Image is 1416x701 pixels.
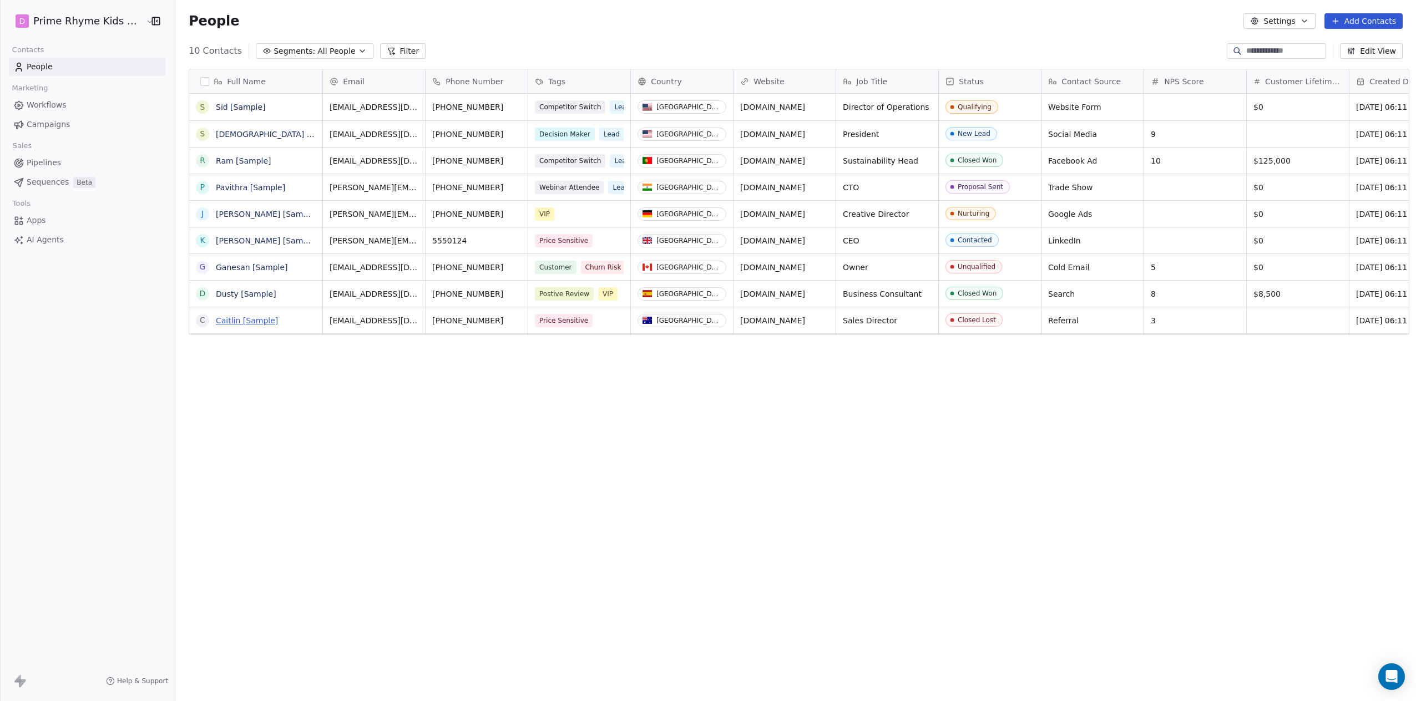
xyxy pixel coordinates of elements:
[117,677,168,685] span: Help & Support
[958,103,992,111] div: Qualifying
[535,287,594,301] span: Postive Review
[535,100,605,114] span: Competitor Switch
[200,235,205,246] div: K
[432,182,521,193] span: [PHONE_NUMBER]
[843,155,932,166] span: Sustainability Head
[528,69,630,93] div: Tags
[1324,13,1403,29] button: Add Contacts
[599,128,624,141] span: Lead
[432,101,521,113] span: [PHONE_NUMBER]
[610,154,635,167] span: Lead
[189,44,242,58] span: 10 Contacts
[9,115,166,134] a: Campaigns
[1265,76,1342,87] span: Customer Lifetime Value
[1048,129,1137,140] span: Social Media
[330,101,418,113] span: [EMAIL_ADDRESS][DOMAIN_NAME]
[200,155,205,166] div: R
[426,69,528,93] div: Phone Number
[609,181,634,194] span: Lead
[651,76,682,87] span: Country
[753,76,785,87] span: Website
[843,182,932,193] span: CTO
[1253,182,1342,193] span: $0
[1340,43,1403,59] button: Edit View
[958,236,992,244] div: Contacted
[610,100,635,114] span: Lead
[201,208,204,220] div: J
[1048,155,1137,166] span: Facebook Ad
[432,209,521,220] span: [PHONE_NUMBER]
[9,96,166,114] a: Workflows
[330,209,418,220] span: [PERSON_NAME][EMAIL_ADDRESS][DOMAIN_NAME]
[216,263,288,272] a: Ganesan [Sample]
[189,94,323,659] div: grid
[330,315,418,326] span: [EMAIL_ADDRESS][DOMAIN_NAME]
[1151,288,1240,299] span: 8
[959,76,984,87] span: Status
[200,261,206,273] div: G
[843,209,932,220] span: Creative Director
[958,289,997,297] div: Closed Won
[27,119,70,130] span: Campaigns
[27,234,64,246] span: AI Agents
[656,317,721,324] div: [GEOGRAPHIC_DATA]
[7,80,53,96] span: Marketing
[535,314,593,327] span: Price Sensitive
[1151,315,1240,326] span: 3
[1041,69,1144,93] div: Contact Source
[1151,129,1240,140] span: 9
[1048,235,1137,246] span: LinkedIn
[1378,663,1405,690] div: Open Intercom Messenger
[432,235,521,246] span: 5550124
[631,69,733,93] div: Country
[1151,155,1240,166] span: 10
[843,235,932,246] span: CEO
[1164,76,1203,87] span: NPS Score
[317,45,355,57] span: All People
[330,129,418,140] span: [EMAIL_ADDRESS][DOMAIN_NAME]
[1253,235,1342,246] span: $0
[958,316,996,324] div: Closed Lost
[200,101,205,113] div: S
[656,237,721,245] div: [GEOGRAPHIC_DATA]
[432,315,521,326] span: [PHONE_NUMBER]
[216,316,278,325] a: Caitlin [Sample]
[216,236,318,245] a: [PERSON_NAME] [Sample]
[1048,315,1137,326] span: Referral
[1048,182,1137,193] span: Trade Show
[656,184,721,191] div: [GEOGRAPHIC_DATA]
[330,182,418,193] span: [PERSON_NAME][EMAIL_ADDRESS][DOMAIN_NAME]
[13,12,139,31] button: DPrime Rhyme Kids Books
[958,263,995,271] div: Unqualified
[1048,262,1137,273] span: Cold Email
[27,61,53,73] span: People
[939,69,1041,93] div: Status
[274,45,315,57] span: Segments:
[330,262,418,273] span: [EMAIL_ADDRESS][DOMAIN_NAME]
[216,156,271,165] a: Ram [Sample]
[548,76,565,87] span: Tags
[432,288,521,299] span: [PHONE_NUMBER]
[9,211,166,230] a: Apps
[1061,76,1121,87] span: Contact Source
[958,130,990,138] div: New Lead
[740,236,805,245] a: [DOMAIN_NAME]
[856,76,887,87] span: Job Title
[8,138,37,154] span: Sales
[656,210,721,218] div: [GEOGRAPHIC_DATA]
[843,101,932,113] span: Director of Operations
[1253,101,1342,113] span: $0
[740,263,805,272] a: [DOMAIN_NAME]
[216,103,266,111] a: Sid [Sample]
[740,103,805,111] a: [DOMAIN_NAME]
[33,14,143,28] span: Prime Rhyme Kids Books
[73,177,95,188] span: Beta
[958,183,1003,191] div: Proposal Sent
[535,234,593,247] span: Price Sensitive
[27,176,69,188] span: Sequences
[1144,69,1246,93] div: NPS Score
[535,128,595,141] span: Decision Maker
[581,261,626,274] span: Churn Risk
[1048,209,1137,220] span: Google Ads
[432,155,521,166] span: [PHONE_NUMBER]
